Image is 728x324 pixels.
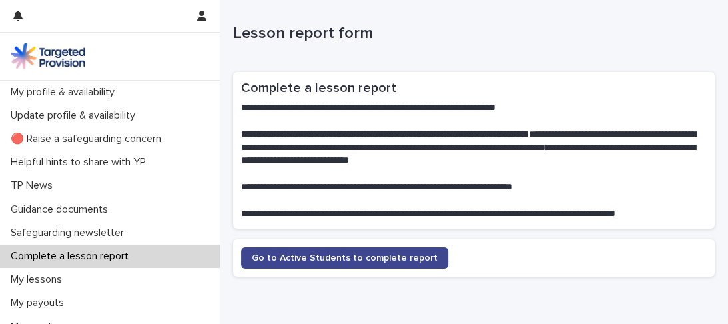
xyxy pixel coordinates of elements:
p: Lesson report form [233,24,709,43]
p: My lessons [5,273,73,286]
p: Safeguarding newsletter [5,227,135,239]
p: Helpful hints to share with YP [5,156,157,169]
span: Go to Active Students to complete report [252,253,438,263]
p: 🔴 Raise a safeguarding concern [5,133,172,145]
p: My profile & availability [5,86,125,99]
p: Update profile & availability [5,109,146,122]
img: M5nRWzHhSzIhMunXDL62 [11,43,85,69]
p: My payouts [5,297,75,309]
p: TP News [5,179,63,192]
p: Guidance documents [5,203,119,216]
h2: Complete a lesson report [241,80,707,96]
p: Complete a lesson report [5,250,139,263]
a: Go to Active Students to complete report [241,247,448,269]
